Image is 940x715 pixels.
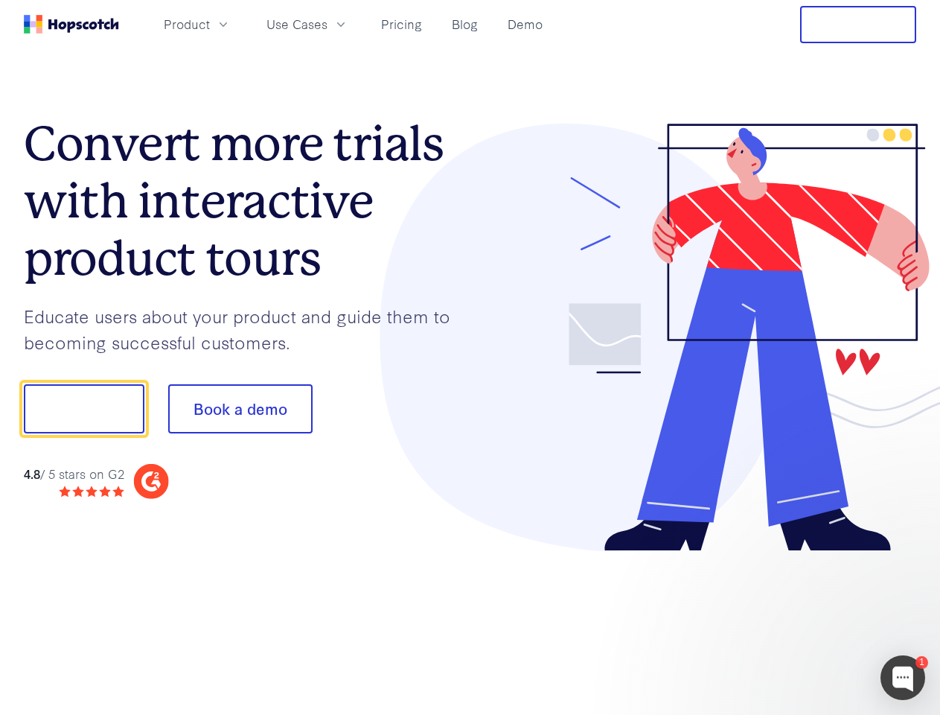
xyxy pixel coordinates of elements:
button: Show me! [24,384,144,433]
a: Blog [446,12,484,36]
div: / 5 stars on G2 [24,465,124,483]
strong: 4.8 [24,465,40,482]
span: Use Cases [266,15,327,34]
button: Free Trial [800,6,916,43]
h1: Convert more trials with interactive product tours [24,115,470,287]
a: Pricing [375,12,428,36]
button: Product [155,12,240,36]
div: 1 [915,656,928,669]
button: Use Cases [258,12,357,36]
a: Demo [502,12,549,36]
span: Product [164,15,210,34]
button: Book a demo [168,384,313,433]
a: Home [24,15,119,34]
p: Educate users about your product and guide them to becoming successful customers. [24,303,470,355]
